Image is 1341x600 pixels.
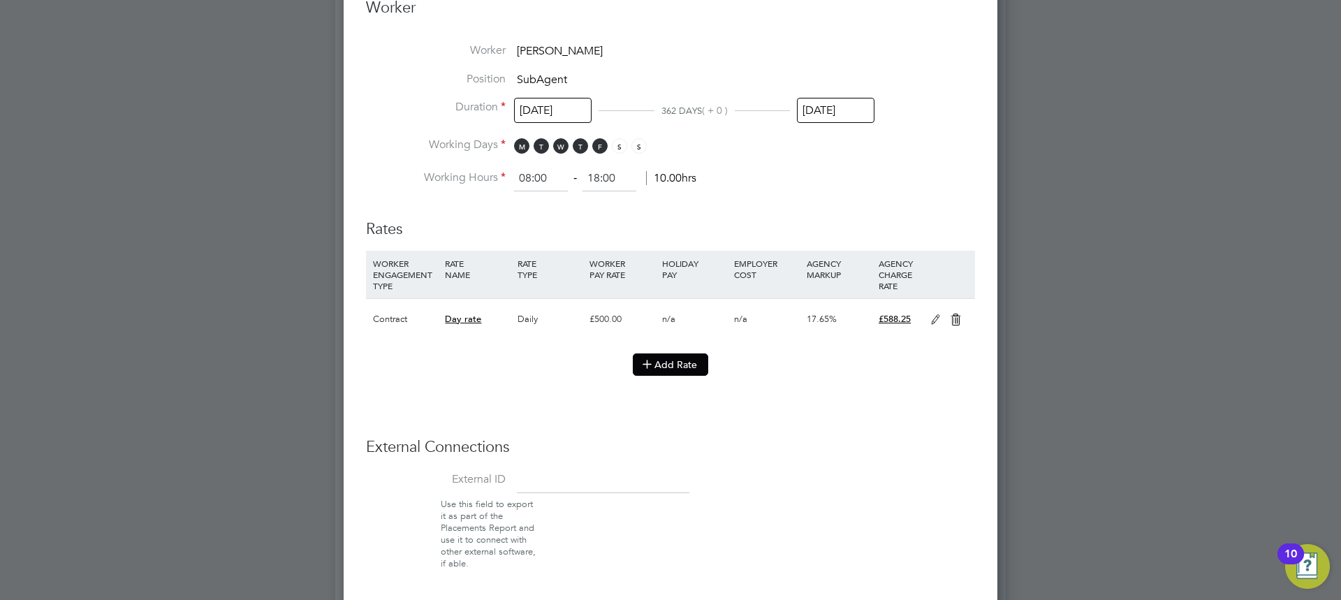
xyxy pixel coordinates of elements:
[797,98,874,124] input: Select one
[517,44,603,58] span: [PERSON_NAME]
[1285,544,1330,589] button: Open Resource Center, 10 new notifications
[879,313,911,325] span: £588.25
[661,105,702,117] span: 362 DAYS
[571,171,580,185] span: ‐
[366,43,506,58] label: Worker
[662,313,675,325] span: n/a
[631,138,647,154] span: S
[803,251,875,287] div: AGENCY MARKUP
[517,73,567,87] span: SubAgent
[586,299,658,339] div: £500.00
[366,138,506,152] label: Working Days
[659,251,731,287] div: HOLIDAY PAY
[366,205,975,240] h3: Rates
[586,251,658,287] div: WORKER PAY RATE
[633,353,708,376] button: Add Rate
[514,299,586,339] div: Daily
[366,437,975,458] h3: External Connections
[366,72,506,87] label: Position
[592,138,608,154] span: F
[1284,554,1297,572] div: 10
[366,170,506,185] label: Working Hours
[514,251,586,287] div: RATE TYPE
[514,138,529,154] span: M
[646,171,696,185] span: 10.00hrs
[369,299,441,339] div: Contract
[612,138,627,154] span: S
[807,313,837,325] span: 17.65%
[702,104,728,117] span: ( + 0 )
[441,498,536,569] span: Use this field to export it as part of the Placements Report and use it to connect with other ext...
[514,166,568,191] input: 08:00
[875,251,923,298] div: AGENCY CHARGE RATE
[582,166,636,191] input: 17:00
[441,251,513,287] div: RATE NAME
[369,251,441,298] div: WORKER ENGAGEMENT TYPE
[366,100,506,115] label: Duration
[734,313,747,325] span: n/a
[534,138,549,154] span: T
[445,313,481,325] span: Day rate
[553,138,569,154] span: W
[514,98,592,124] input: Select one
[731,251,803,287] div: EMPLOYER COST
[573,138,588,154] span: T
[366,472,506,487] label: External ID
